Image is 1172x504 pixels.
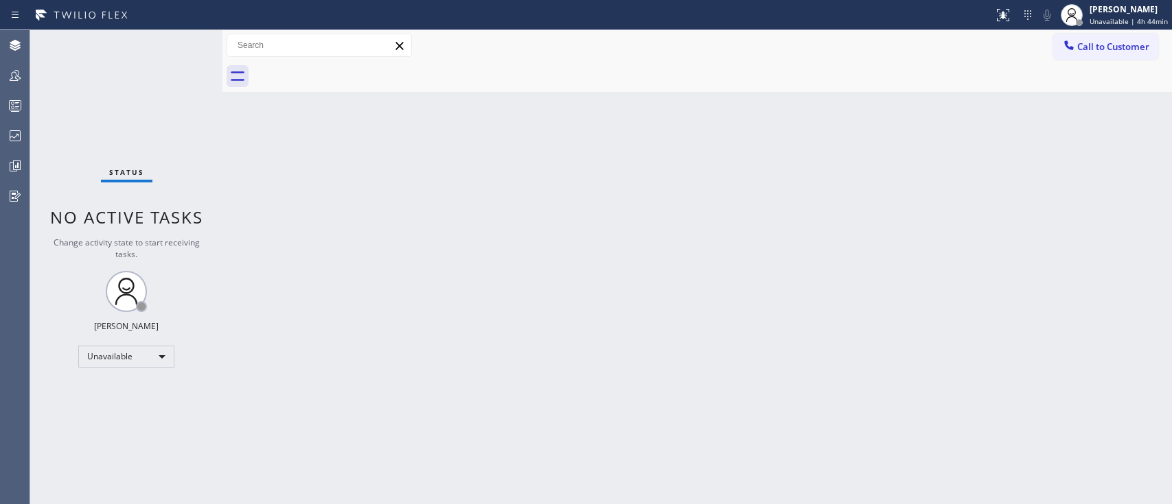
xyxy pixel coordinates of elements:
span: Unavailable | 4h 44min [1090,16,1168,26]
div: [PERSON_NAME] [94,320,159,332]
span: Status [109,167,144,177]
span: Call to Customer [1077,40,1149,53]
input: Search [227,34,411,56]
span: No active tasks [50,206,203,228]
span: Change activity state to start receiving tasks. [54,237,200,260]
div: Unavailable [78,346,174,368]
div: [PERSON_NAME] [1090,3,1168,15]
button: Call to Customer [1053,34,1158,60]
button: Mute [1037,5,1057,25]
